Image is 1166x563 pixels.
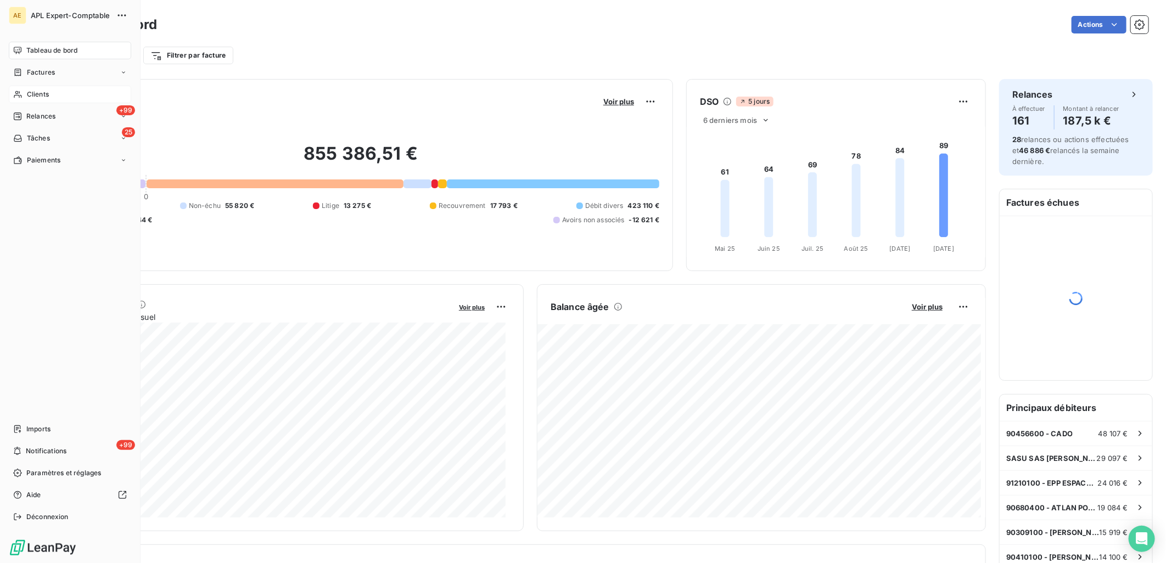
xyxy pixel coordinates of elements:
[62,143,659,176] h2: 855 386,51 €
[628,201,659,211] span: 423 110 €
[439,201,486,211] span: Recouvrement
[9,539,77,556] img: Logo LeanPay
[456,302,488,312] button: Voir plus
[1000,395,1152,421] h6: Principaux débiteurs
[703,116,757,125] span: 6 derniers mois
[715,245,735,252] tspan: Mai 25
[1012,88,1052,101] h6: Relances
[26,468,101,478] span: Paramètres et réglages
[1006,429,1073,438] span: 90456600 - CADO
[1100,528,1128,537] span: 15 919 €
[459,303,485,311] span: Voir plus
[1006,478,1098,487] span: 91210100 - EPP ESPACES PAYSAGES PROPRETE
[322,201,339,211] span: Litige
[912,302,943,311] span: Voir plus
[1012,105,1045,112] span: À effectuer
[1097,454,1128,463] span: 29 097 €
[736,97,773,106] span: 5 jours
[26,446,66,456] span: Notifications
[143,47,233,64] button: Filtrer par facture
[1006,553,1100,561] span: 90410100 - [PERSON_NAME] & [PERSON_NAME]
[1063,105,1119,112] span: Montant à relancer
[700,95,719,108] h6: DSO
[189,201,221,211] span: Non-échu
[844,245,868,252] tspan: Août 25
[27,155,60,165] span: Paiements
[26,46,77,55] span: Tableau de bord
[1098,429,1128,438] span: 48 107 €
[27,89,49,99] span: Clients
[31,11,110,20] span: APL Expert-Comptable
[344,201,371,211] span: 13 275 €
[144,192,148,201] span: 0
[1098,503,1128,512] span: 19 084 €
[26,490,41,500] span: Aide
[603,97,634,106] span: Voir plus
[1006,528,1100,537] span: 90309100 - [PERSON_NAME]
[1012,112,1045,130] h4: 161
[1006,454,1097,463] span: SASU SAS [PERSON_NAME]
[27,133,50,143] span: Tâches
[1012,135,1021,144] span: 28
[1098,478,1128,487] span: 24 016 €
[26,111,55,121] span: Relances
[1100,553,1128,561] span: 14 100 €
[9,7,26,24] div: AE
[490,201,518,211] span: 17 793 €
[1063,112,1119,130] h4: 187,5 k €
[1006,503,1098,512] span: 90680400 - ATLAN POSE
[116,105,135,115] span: +99
[909,302,946,312] button: Voir plus
[62,311,451,323] span: Chiffre d'affaires mensuel
[225,201,254,211] span: 55 820 €
[122,127,135,137] span: 25
[26,424,51,434] span: Imports
[600,97,637,106] button: Voir plus
[562,215,625,225] span: Avoirs non associés
[1072,16,1126,33] button: Actions
[585,201,624,211] span: Débit divers
[758,245,780,252] tspan: Juin 25
[933,245,954,252] tspan: [DATE]
[26,512,69,522] span: Déconnexion
[890,245,911,252] tspan: [DATE]
[551,300,609,313] h6: Balance âgée
[1000,189,1152,216] h6: Factures échues
[629,215,659,225] span: -12 621 €
[27,67,55,77] span: Factures
[116,440,135,450] span: +99
[1012,135,1129,166] span: relances ou actions effectuées et relancés la semaine dernière.
[801,245,823,252] tspan: Juil. 25
[9,486,131,504] a: Aide
[1129,526,1155,552] div: Open Intercom Messenger
[1019,146,1050,155] span: 46 886 €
